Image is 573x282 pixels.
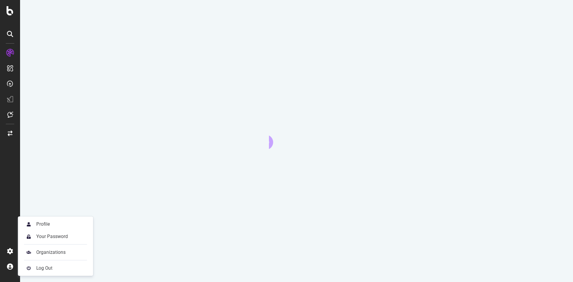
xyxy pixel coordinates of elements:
div: animation [269,121,325,149]
img: prfnF3csMXgAAAABJRU5ErkJggg== [24,263,33,273]
div: Log Out [36,265,52,271]
a: Organizations [21,247,90,258]
a: Your Password [21,231,90,242]
a: Profile [21,219,90,230]
img: AtrBVVRoAgWaAAAAAElFTkSuQmCC [24,248,33,257]
div: Profile [36,221,50,227]
a: Log Out [21,263,90,274]
div: Organizations [36,249,66,255]
div: Your Password [36,233,68,240]
img: tUVSALn78D46LlpAY8klYZqgKwTuBm2K29c6p1XQNDCsM0DgKSSoAXXevcAwljcHBINEg0LrUEktgcYYD5sVUphq1JigPmkfB... [24,232,33,241]
img: Xx2yTbCeVcdxHMdxHOc+8gctb42vCocUYgAAAABJRU5ErkJggg== [24,220,33,229]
